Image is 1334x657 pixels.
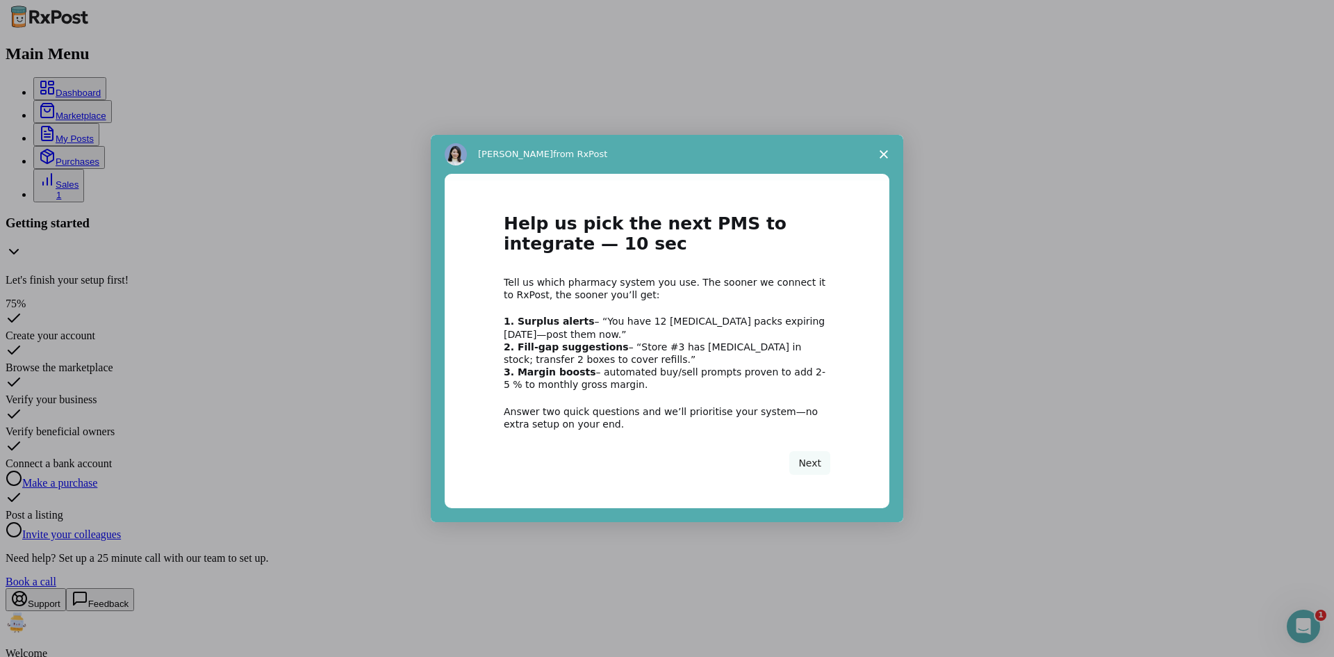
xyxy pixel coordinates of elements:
div: Answer two quick questions and we’ll prioritise your system—no extra setup on your end. [504,405,830,430]
b: 3. Margin boosts [504,366,596,378]
div: Tell us which pharmacy system you use. The sooner we connect it to RxPost, the sooner you’ll get: [504,276,830,301]
h1: Help us pick the next PMS to integrate — 10 sec [504,214,830,262]
b: 2. Fill-gap suggestions [504,341,629,352]
div: – “You have 12 [MEDICAL_DATA] packs expiring [DATE]—post them now.” [504,315,830,340]
div: – automated buy/sell prompts proven to add 2-5 % to monthly gross margin. [504,366,830,391]
img: Profile image for Alice [445,143,467,165]
span: [PERSON_NAME] [478,149,553,159]
span: from RxPost [553,149,607,159]
span: Close survey [864,135,903,174]
button: Next [789,451,830,475]
b: 1. Surplus alerts [504,316,595,327]
div: – “Store #3 has [MEDICAL_DATA] in stock; transfer 2 boxes to cover refills.” [504,341,830,366]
